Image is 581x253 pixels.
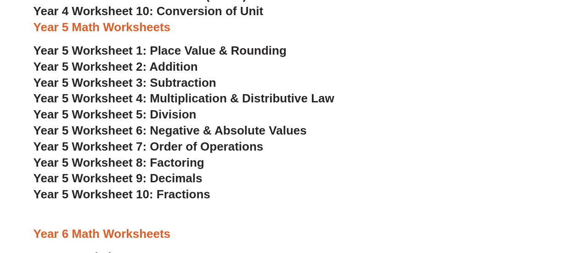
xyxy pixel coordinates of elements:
iframe: Chat Widget [428,149,581,253]
a: Year 5 Worksheet 8: Factoring [34,156,204,169]
a: Year 5 Worksheet 3: Subtraction [34,76,216,90]
h3: Year 5 Math Worksheets [34,20,548,35]
a: Year 5 Worksheet 4: Multiplication & Distributive Law [34,91,334,105]
a: Year 5 Worksheet 5: Division [34,107,197,121]
a: Year 5 Worksheet 1: Place Value & Rounding [34,44,287,57]
a: Year 5 Worksheet 6: Negative & Absolute Values [34,124,307,137]
a: Year 5 Worksheet 10: Fractions [34,187,210,201]
h3: Year 6 Math Worksheets [34,226,548,242]
a: Year 4 Worksheet 10: Conversion of Unit [34,4,264,18]
a: Year 5 Worksheet 9: Decimals [34,171,203,185]
a: Year 5 Worksheet 2: Addition [34,60,198,73]
a: Year 5 Worksheet 7: Order of Operations [34,140,264,153]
